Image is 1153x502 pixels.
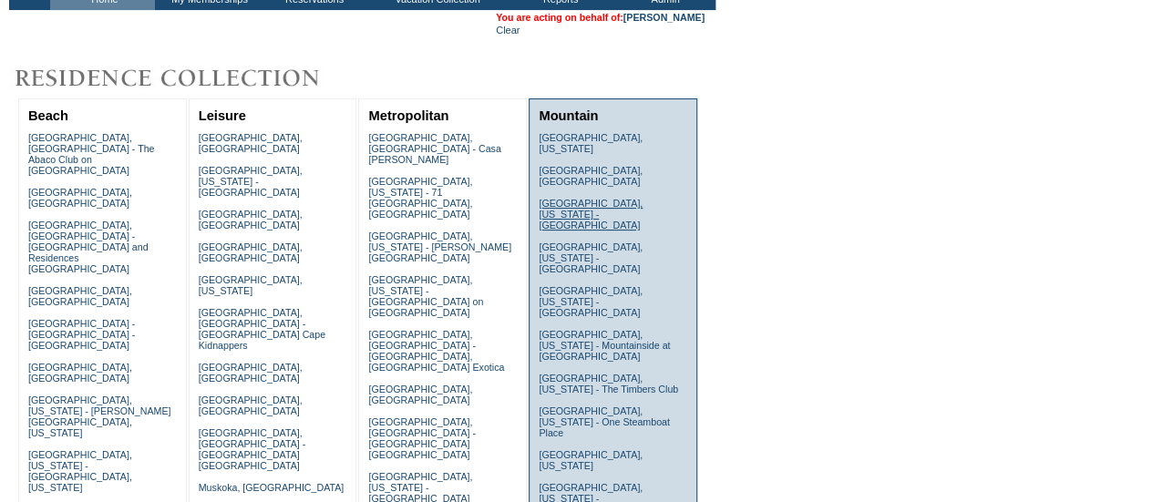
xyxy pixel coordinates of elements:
[28,220,149,274] a: [GEOGRAPHIC_DATA], [GEOGRAPHIC_DATA] - [GEOGRAPHIC_DATA] and Residences [GEOGRAPHIC_DATA]
[539,165,643,187] a: [GEOGRAPHIC_DATA], [GEOGRAPHIC_DATA]
[28,187,132,209] a: [GEOGRAPHIC_DATA], [GEOGRAPHIC_DATA]
[28,318,135,351] a: [GEOGRAPHIC_DATA] - [GEOGRAPHIC_DATA] - [GEOGRAPHIC_DATA]
[28,394,171,438] a: [GEOGRAPHIC_DATA], [US_STATE] - [PERSON_NAME][GEOGRAPHIC_DATA], [US_STATE]
[28,362,132,384] a: [GEOGRAPHIC_DATA], [GEOGRAPHIC_DATA]
[539,285,643,318] a: [GEOGRAPHIC_DATA], [US_STATE] - [GEOGRAPHIC_DATA]
[199,307,325,351] a: [GEOGRAPHIC_DATA], [GEOGRAPHIC_DATA] - [GEOGRAPHIC_DATA] Cape Kidnappers
[199,132,303,154] a: [GEOGRAPHIC_DATA], [GEOGRAPHIC_DATA]
[199,482,344,493] a: Muskoka, [GEOGRAPHIC_DATA]
[496,12,705,23] span: You are acting on behalf of:
[199,108,246,123] a: Leisure
[539,449,643,471] a: [GEOGRAPHIC_DATA], [US_STATE]
[199,241,303,263] a: [GEOGRAPHIC_DATA], [GEOGRAPHIC_DATA]
[368,384,472,405] a: [GEOGRAPHIC_DATA], [GEOGRAPHIC_DATA]
[539,405,670,438] a: [GEOGRAPHIC_DATA], [US_STATE] - One Steamboat Place
[199,427,305,471] a: [GEOGRAPHIC_DATA], [GEOGRAPHIC_DATA] - [GEOGRAPHIC_DATA] [GEOGRAPHIC_DATA]
[199,362,303,384] a: [GEOGRAPHIC_DATA], [GEOGRAPHIC_DATA]
[539,329,670,362] a: [GEOGRAPHIC_DATA], [US_STATE] - Mountainside at [GEOGRAPHIC_DATA]
[9,60,365,97] img: Destinations by Exclusive Resorts
[496,25,520,36] a: Clear
[368,416,475,460] a: [GEOGRAPHIC_DATA], [GEOGRAPHIC_DATA] - [GEOGRAPHIC_DATA] [GEOGRAPHIC_DATA]
[539,241,643,274] a: [GEOGRAPHIC_DATA], [US_STATE] - [GEOGRAPHIC_DATA]
[368,132,500,165] a: [GEOGRAPHIC_DATA], [GEOGRAPHIC_DATA] - Casa [PERSON_NAME]
[368,176,472,220] a: [GEOGRAPHIC_DATA], [US_STATE] - 71 [GEOGRAPHIC_DATA], [GEOGRAPHIC_DATA]
[199,165,303,198] a: [GEOGRAPHIC_DATA], [US_STATE] - [GEOGRAPHIC_DATA]
[623,12,705,23] a: [PERSON_NAME]
[28,449,132,493] a: [GEOGRAPHIC_DATA], [US_STATE] - [GEOGRAPHIC_DATA], [US_STATE]
[199,274,303,296] a: [GEOGRAPHIC_DATA], [US_STATE]
[368,329,504,373] a: [GEOGRAPHIC_DATA], [GEOGRAPHIC_DATA] - [GEOGRAPHIC_DATA], [GEOGRAPHIC_DATA] Exotica
[539,132,643,154] a: [GEOGRAPHIC_DATA], [US_STATE]
[368,231,511,263] a: [GEOGRAPHIC_DATA], [US_STATE] - [PERSON_NAME][GEOGRAPHIC_DATA]
[539,108,598,123] a: Mountain
[199,209,303,231] a: [GEOGRAPHIC_DATA], [GEOGRAPHIC_DATA]
[539,373,678,394] a: [GEOGRAPHIC_DATA], [US_STATE] - The Timbers Club
[539,198,643,231] a: [GEOGRAPHIC_DATA], [US_STATE] - [GEOGRAPHIC_DATA]
[28,132,155,176] a: [GEOGRAPHIC_DATA], [GEOGRAPHIC_DATA] - The Abaco Club on [GEOGRAPHIC_DATA]
[199,394,303,416] a: [GEOGRAPHIC_DATA], [GEOGRAPHIC_DATA]
[28,108,68,123] a: Beach
[28,285,132,307] a: [GEOGRAPHIC_DATA], [GEOGRAPHIC_DATA]
[368,274,483,318] a: [GEOGRAPHIC_DATA], [US_STATE] - [GEOGRAPHIC_DATA] on [GEOGRAPHIC_DATA]
[368,108,448,123] a: Metropolitan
